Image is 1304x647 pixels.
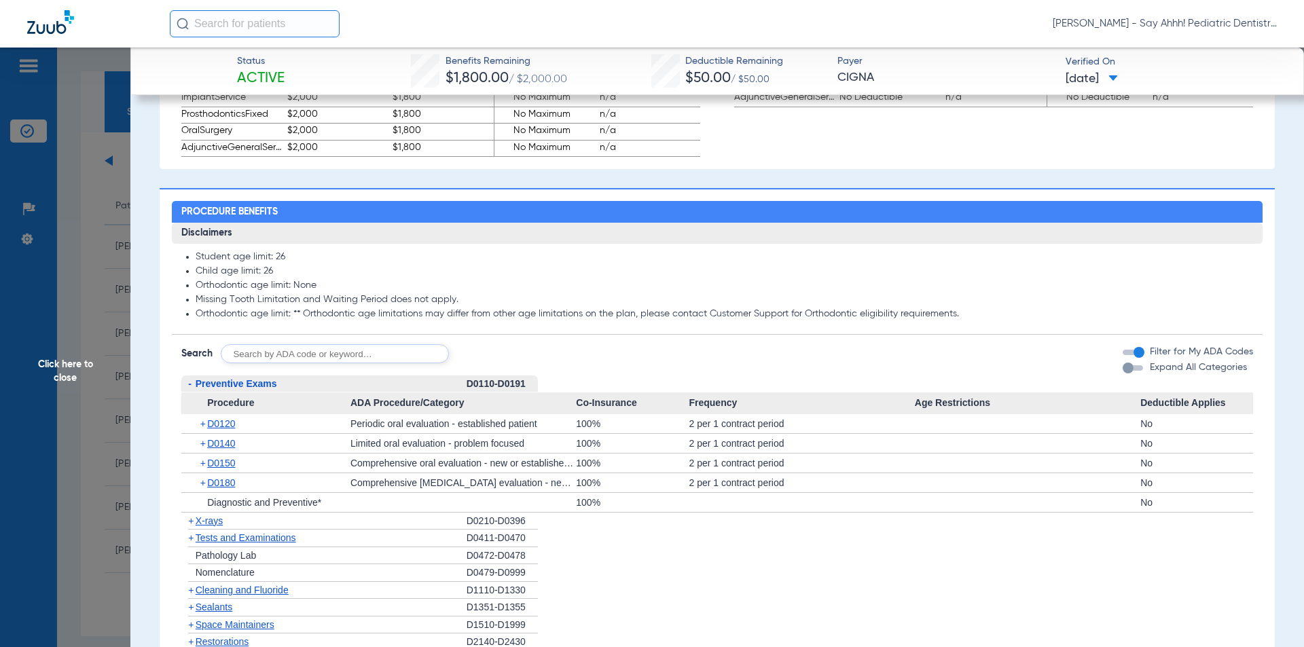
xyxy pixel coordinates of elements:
[287,124,388,140] span: $2,000
[200,414,208,433] span: +
[839,90,941,107] span: No Deductible
[188,378,192,389] span: -
[172,223,1263,244] h3: Disclaimers
[196,532,296,543] span: Tests and Examinations
[734,90,835,107] span: AdjunctiveGeneralServices
[181,392,350,414] span: Procedure
[393,124,494,140] span: $1,800
[200,473,208,492] span: +
[287,90,388,107] span: $2,000
[196,636,249,647] span: Restorations
[576,414,689,433] div: 100%
[200,454,208,473] span: +
[600,141,700,157] span: n/a
[237,69,285,88] span: Active
[207,458,235,468] span: D0150
[1140,434,1253,453] div: No
[181,90,283,107] span: ImplantService
[181,107,283,124] span: ProsthodonticsFixed
[188,585,194,595] span: +
[689,434,914,453] div: 2 per 1 contract period
[221,344,449,363] input: Search by ADA code or keyword…
[237,54,285,69] span: Status
[837,69,1054,86] span: CIGNA
[600,90,700,107] span: n/a
[196,619,274,630] span: Space Maintainers
[1150,363,1247,372] span: Expand All Categories
[350,434,576,453] div: Limited oral evaluation - problem focused
[287,141,388,157] span: $2,000
[446,71,509,86] span: $1,800.00
[196,515,223,526] span: X-rays
[685,54,783,69] span: Deductible Remaining
[350,414,576,433] div: Periodic oral evaluation - established patient
[196,265,1254,278] li: Child age limit: 26
[494,141,595,157] span: No Maximum
[196,308,1254,320] li: Orthodontic age limit: ** Orthodontic age limitations may differ from other age limitations on th...
[1066,55,1282,69] span: Verified On
[467,375,538,393] div: D0110-D0191
[837,54,1054,69] span: Payer
[689,473,914,492] div: 2 per 1 contract period
[467,513,538,530] div: D0210-D0396
[576,392,689,414] span: Co-Insurance
[196,585,289,595] span: Cleaning and Fluoride
[177,18,189,30] img: Search Icon
[207,477,235,488] span: D0180
[287,107,388,124] span: $2,000
[494,90,595,107] span: No Maximum
[1047,90,1148,107] span: No Deductible
[494,107,595,124] span: No Maximum
[689,454,914,473] div: 2 per 1 contract period
[196,280,1254,292] li: Orthodontic age limit: None
[196,251,1254,263] li: Student age limit: 26
[188,619,194,630] span: +
[576,454,689,473] div: 100%
[600,107,700,124] span: n/a
[494,124,595,140] span: No Maximum
[181,141,283,157] span: AdjunctiveGeneralServices
[196,602,232,612] span: Sealants
[172,201,1263,223] h2: Procedure Benefits
[393,90,494,107] span: $1,800
[509,74,567,85] span: / $2,000.00
[446,54,567,69] span: Benefits Remaining
[1236,582,1304,647] iframe: Chat Widget
[731,75,769,84] span: / $50.00
[350,392,576,414] span: ADA Procedure/Category
[196,294,1254,306] li: Missing Tooth Limitation and Waiting Period does not apply.
[27,10,74,34] img: Zuub Logo
[393,107,494,124] span: $1,800
[576,434,689,453] div: 100%
[467,616,538,634] div: D1510-D1999
[467,599,538,616] div: D1351-D1355
[1140,414,1253,433] div: No
[200,434,208,453] span: +
[467,564,538,582] div: D0479-D0999
[689,414,914,433] div: 2 per 1 contract period
[196,550,257,561] span: Pathology Lab
[576,473,689,492] div: 100%
[393,141,494,157] span: $1,800
[181,347,213,361] span: Search
[576,493,689,512] div: 100%
[188,636,194,647] span: +
[689,392,914,414] span: Frequency
[1153,90,1253,107] span: n/a
[350,454,576,473] div: Comprehensive oral evaluation - new or established patient
[467,582,538,599] div: D1110-D1330
[1147,345,1253,359] label: Filter for My ADA Codes
[350,473,576,492] div: Comprehensive [MEDICAL_DATA] evaluation - new or established patient
[196,567,255,578] span: Nomenclature
[685,71,731,86] span: $50.00
[945,90,1047,107] span: n/a
[196,378,277,389] span: Preventive Exams
[207,418,235,429] span: D0120
[467,547,538,565] div: D0472-D0478
[188,515,194,526] span: +
[1140,454,1253,473] div: No
[467,530,538,547] div: D0411-D0470
[207,438,235,449] span: D0140
[181,124,283,140] span: OralSurgery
